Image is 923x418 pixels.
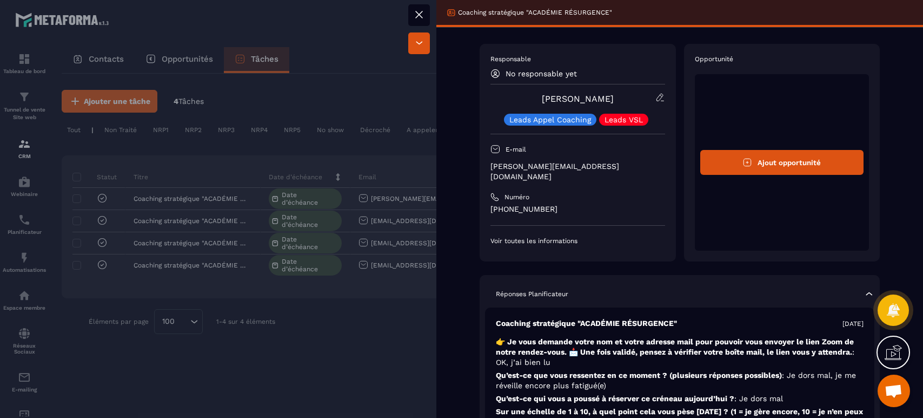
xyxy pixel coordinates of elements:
span: : Je dors mal [734,394,783,403]
p: Qu’est-ce qui vous a poussé à réserver ce créneau aujourd’hui ? [496,394,864,404]
button: Ajout opportunité [700,150,864,175]
p: [PHONE_NUMBER] [490,204,665,214]
p: Voir toutes les informations [490,237,665,245]
p: Leads Appel Coaching [509,116,591,123]
p: 👉 Je vous demande votre nom et votre adresse mail pour pouvoir vous envoyer le lien Zoom de notre... [496,337,864,368]
p: Coaching stratégique "ACADÉMIE RÉSURGENCE" [496,318,677,329]
p: [PERSON_NAME][EMAIL_ADDRESS][DOMAIN_NAME] [490,161,665,182]
p: Responsable [490,55,665,63]
p: E-mail [506,145,526,154]
p: Coaching stratégique "ACADÉMIE RÉSURGENCE" [458,8,612,17]
p: Opportunité [695,55,869,63]
a: [PERSON_NAME] [542,94,614,104]
p: Leads VSL [605,116,643,123]
p: [DATE] [842,319,864,328]
div: Ouvrir le chat [878,375,910,407]
p: Numéro [504,193,529,201]
p: No responsable yet [506,69,577,78]
p: Réponses Planificateur [496,290,568,298]
p: Qu’est-ce que vous ressentez en ce moment ? (plusieurs réponses possibles) [496,370,864,391]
